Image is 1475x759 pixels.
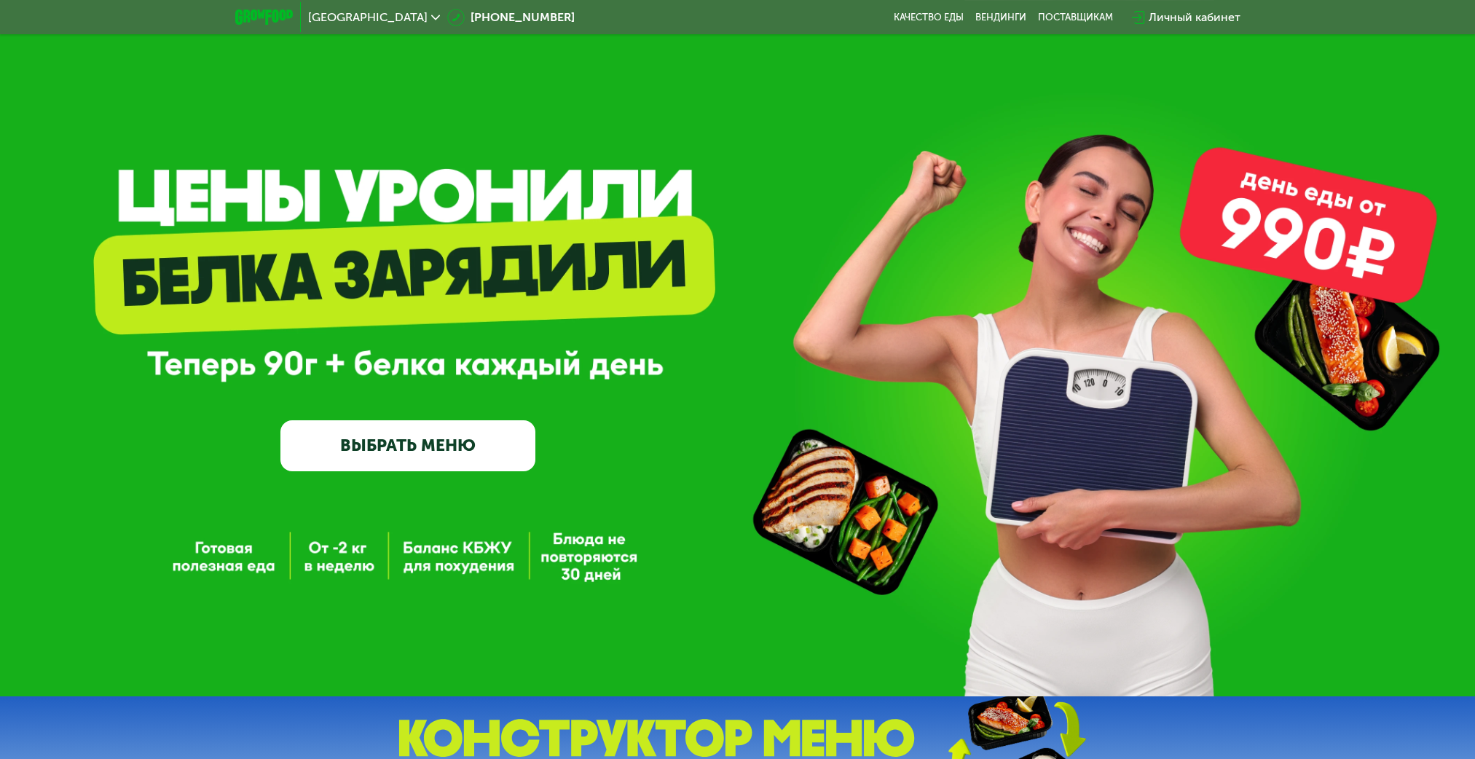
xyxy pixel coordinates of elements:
[975,12,1026,23] a: Вендинги
[308,12,428,23] span: [GEOGRAPHIC_DATA]
[280,420,535,471] a: ВЫБРАТЬ МЕНЮ
[1038,12,1113,23] div: поставщикам
[894,12,964,23] a: Качество еды
[447,9,575,26] a: [PHONE_NUMBER]
[1149,9,1240,26] div: Личный кабинет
